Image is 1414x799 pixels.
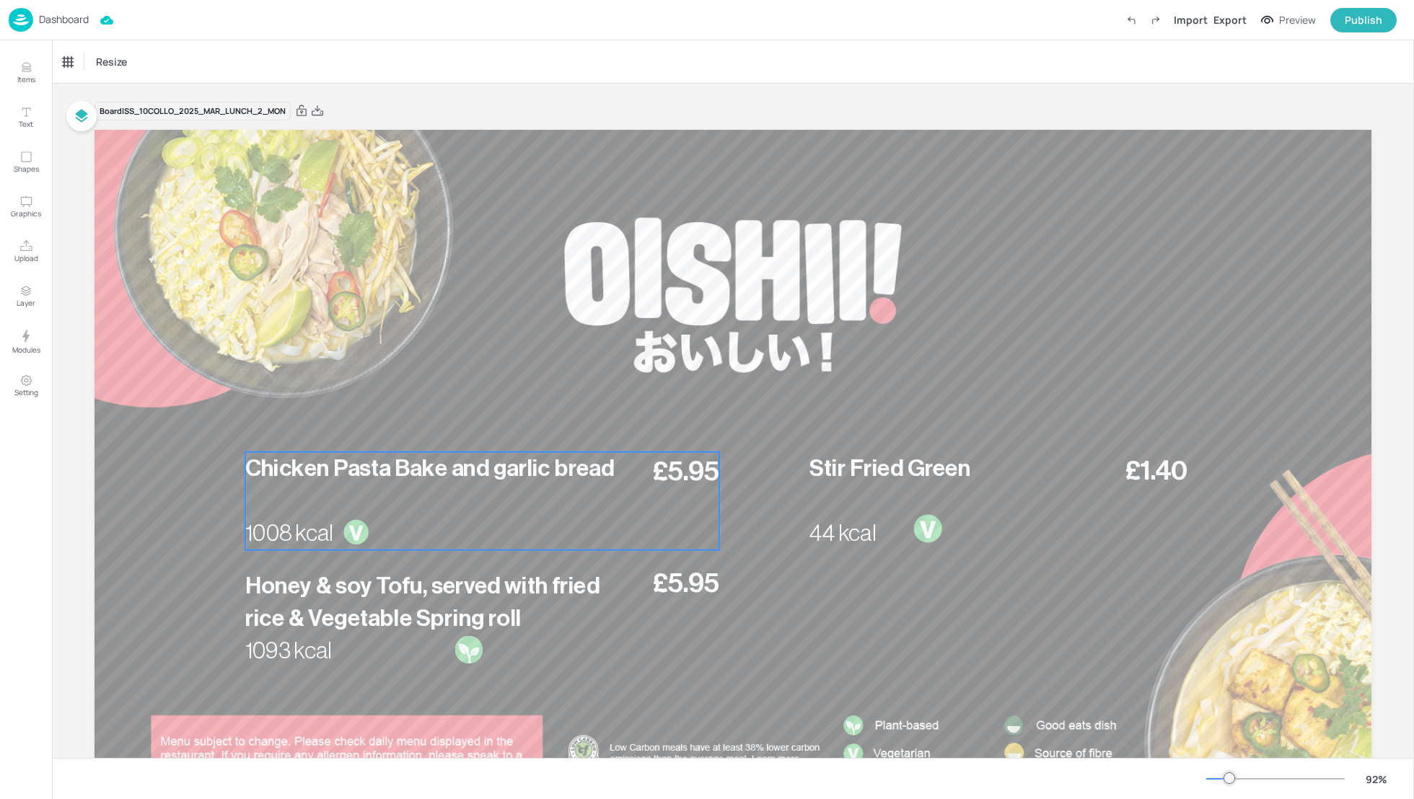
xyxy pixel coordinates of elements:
span: Resize [93,54,130,69]
div: Import [1174,12,1208,27]
span: 44 kcal [809,521,876,544]
div: Board ISS_10COLLO_2025_MAR_LUNCH_2_MON [95,102,291,121]
div: Publish [1345,12,1382,28]
button: Publish [1330,8,1397,32]
span: £5.95 [653,458,719,485]
span: 1008 kcal [245,521,333,544]
button: Preview [1252,9,1325,31]
span: 1093 kcal [245,640,332,663]
span: Chicken Pasta Bake and garlic bread [245,456,615,480]
span: Honey & soy Tofu, served with fried rice & Vegetable Spring roll [245,574,600,630]
span: Stir Fried Green [809,456,970,480]
img: logo-86c26b7e.jpg [9,8,33,32]
div: Export [1213,12,1247,27]
div: Preview [1279,12,1316,28]
div: 92 % [1359,772,1394,787]
span: £1.40 [1125,458,1187,485]
p: Dashboard [39,14,89,25]
label: Undo (Ctrl + Z) [1119,8,1143,32]
label: Redo (Ctrl + Y) [1143,8,1168,32]
span: £5.95 [653,570,719,596]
